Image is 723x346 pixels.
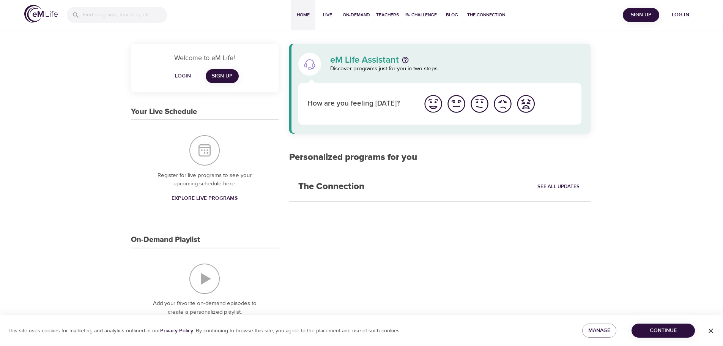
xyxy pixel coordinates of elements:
img: ok [469,93,490,114]
button: I'm feeling great [422,92,445,115]
span: Sign Up [212,71,233,81]
img: logo [24,5,58,23]
p: Register for live programs to see your upcoming schedule here. [146,171,263,188]
h2: The Connection [289,172,373,201]
img: Your Live Schedule [189,135,220,166]
p: Welcome to eM Life! [140,53,269,63]
span: Log in [665,10,696,20]
span: Home [294,11,312,19]
span: Teachers [376,11,399,19]
button: Continue [632,324,695,338]
span: 1% Challenge [405,11,437,19]
span: Login [174,71,192,81]
h3: Your Live Schedule [131,107,197,116]
h3: On-Demand Playlist [131,235,200,244]
button: Manage [582,324,616,338]
p: How are you feeling [DATE]? [307,98,413,109]
a: Privacy Policy [160,327,193,334]
span: Manage [588,326,610,335]
a: Sign Up [206,69,239,83]
button: I'm feeling bad [491,92,514,115]
img: bad [492,93,513,114]
button: Log in [662,8,699,22]
button: I'm feeling good [445,92,468,115]
button: Login [171,69,195,83]
a: See All Updates [536,181,581,193]
span: The Connection [467,11,505,19]
input: Find programs, teachers, etc... [83,7,167,23]
span: Sign Up [626,10,656,20]
a: Explore Live Programs [169,191,241,205]
p: eM Life Assistant [330,55,399,65]
button: Sign Up [623,8,659,22]
h2: Personalized programs for you [289,152,591,163]
span: Live [318,11,337,19]
img: eM Life Assistant [304,58,316,70]
p: Discover programs just for you in two steps [330,65,582,73]
button: I'm feeling worst [514,92,537,115]
img: worst [515,93,536,114]
span: On-Demand [343,11,370,19]
button: I'm feeling ok [468,92,491,115]
span: Explore Live Programs [172,194,238,203]
span: Blog [443,11,461,19]
img: great [423,93,444,114]
span: Continue [638,326,689,335]
img: good [446,93,467,114]
span: See All Updates [537,182,580,191]
img: On-Demand Playlist [189,264,220,294]
p: Add your favorite on-demand episodes to create a personalized playlist. [146,299,263,316]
